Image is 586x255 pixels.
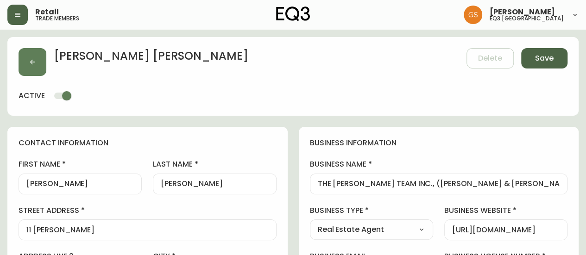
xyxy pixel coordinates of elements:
label: last name [153,159,276,169]
span: [PERSON_NAME] [490,8,555,16]
span: Retail [35,8,59,16]
h5: trade members [35,16,79,21]
label: business website [444,205,567,216]
button: Save [521,48,567,68]
span: Save [535,53,554,63]
h2: [PERSON_NAME] [PERSON_NAME] [54,48,248,68]
h4: business information [310,138,568,148]
input: https://www.designshop.com [452,225,560,234]
h5: eq3 [GEOGRAPHIC_DATA] [490,16,564,21]
img: 6b403d9c54a9a0c30f681d41f5fc2571 [464,6,482,24]
label: business type [310,205,433,216]
h4: contact information [19,138,277,148]
label: business name [310,159,568,169]
label: street address [19,205,277,216]
img: logo [276,6,310,21]
label: first name [19,159,142,169]
h4: active [19,91,45,101]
